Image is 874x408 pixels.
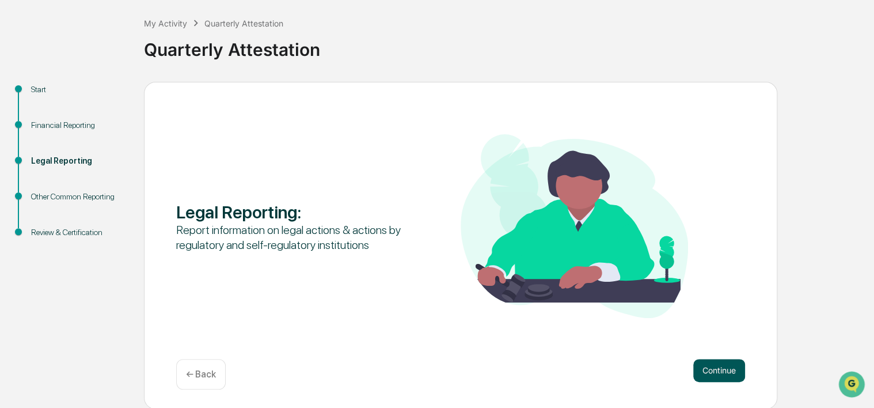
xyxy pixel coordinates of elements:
[196,92,210,105] button: Start new chat
[12,168,21,177] div: 🔎
[31,191,126,203] div: Other Common Reporting
[461,134,688,318] img: Legal Reporting
[83,146,93,156] div: 🗄️
[23,167,73,179] span: Data Lookup
[115,195,139,204] span: Pylon
[12,146,21,156] div: 🖐️
[7,163,77,183] a: 🔎Data Lookup
[204,18,283,28] div: Quarterly Attestation
[79,141,147,161] a: 🗄️Attestations
[95,145,143,157] span: Attestations
[12,24,210,43] p: How can we help?
[31,226,126,239] div: Review & Certification
[81,195,139,204] a: Powered byPylon
[837,370,868,401] iframe: Open customer support
[7,141,79,161] a: 🖐️Preclearance
[31,119,126,131] div: Financial Reporting
[23,145,74,157] span: Preclearance
[39,100,146,109] div: We're available if you need us!
[186,369,216,380] p: ← Back
[144,18,187,28] div: My Activity
[144,30,868,60] div: Quarterly Attestation
[12,88,32,109] img: 1746055101610-c473b297-6a78-478c-a979-82029cc54cd1
[31,84,126,96] div: Start
[31,155,126,167] div: Legal Reporting
[39,88,189,100] div: Start new chat
[693,359,745,382] button: Continue
[176,202,404,222] div: Legal Reporting :
[176,222,404,252] div: Report information on legal actions & actions by regulatory and self-regulatory institutions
